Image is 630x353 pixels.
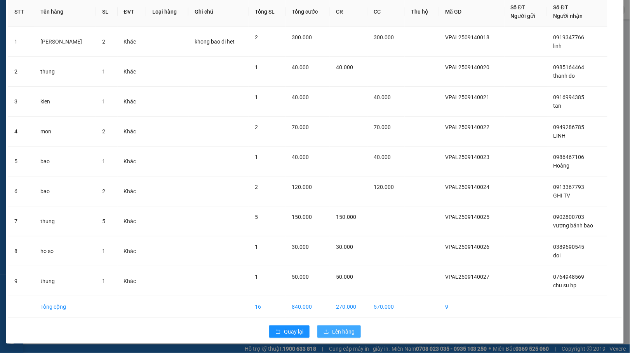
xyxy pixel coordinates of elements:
span: 40.000 [292,94,309,100]
span: doi [553,252,561,259]
td: thung [34,206,96,236]
span: VPAL2509140026 [446,244,490,250]
span: VPAL2509140025 [446,214,490,220]
span: 300.000 [374,34,394,40]
td: 570.000 [367,296,405,318]
span: GHI TV [553,192,571,199]
span: 1 [102,248,105,254]
span: 0389690545 [553,244,585,250]
td: 4 [8,117,34,147]
td: Khác [118,117,146,147]
td: Tổng cộng [34,296,96,318]
span: 300.000 [292,34,312,40]
td: 9 [439,296,505,318]
span: 150.000 [292,214,312,220]
td: 840.000 [286,296,330,318]
span: 1 [102,158,105,164]
span: 120.000 [374,184,394,190]
span: 2 [255,124,258,130]
span: 70.000 [292,124,309,130]
span: chu su hp [553,282,577,288]
span: VPAL2509140027 [446,274,490,280]
span: 0985164464 [553,64,585,70]
td: thung [34,266,96,296]
td: 3 [8,87,34,117]
button: rollbackQuay lại [269,325,310,338]
span: 2 [255,34,258,40]
span: Người gửi [511,13,536,19]
span: 1 [102,98,105,105]
span: 1 [255,94,258,100]
td: 16 [249,296,285,318]
span: 1 [255,244,258,250]
span: 50.000 [292,274,309,280]
span: VPAL2509140024 [446,184,490,190]
span: upload [324,329,329,335]
span: VPAL2509140021 [446,94,490,100]
td: Khác [118,147,146,176]
span: 0919347766 [553,34,585,40]
span: khong bao di het [195,38,235,45]
td: 9 [8,266,34,296]
td: Khác [118,57,146,87]
td: Khác [118,87,146,117]
span: 0764948569 [553,274,585,280]
span: LINH [553,133,566,139]
span: 0916994385 [553,94,585,100]
span: VPAL2509140018 [446,34,490,40]
span: thanh do [553,73,575,79]
span: Lên hàng [332,327,355,336]
td: bao [34,176,96,206]
span: linh [553,43,562,49]
span: 0902800703 [553,214,585,220]
span: 0913367793 [553,184,585,190]
span: 2 [102,128,105,135]
td: bao [34,147,96,176]
span: VPAL2509140020 [446,64,490,70]
span: 40.000 [292,154,309,160]
td: Khác [118,27,146,57]
td: 1 [8,27,34,57]
span: vương bánh bao [553,222,593,229]
td: kien [34,87,96,117]
td: Khác [118,176,146,206]
button: uploadLên hàng [317,325,361,338]
td: 8 [8,236,34,266]
span: 0986467106 [553,154,585,160]
span: Hoàng [553,163,570,169]
td: 6 [8,176,34,206]
span: Người nhận [553,13,583,19]
td: 2 [8,57,34,87]
span: 2 [255,184,258,190]
span: 70.000 [374,124,391,130]
span: Số ĐT [553,4,568,10]
td: Khác [118,206,146,236]
span: 40.000 [374,154,391,160]
span: 40.000 [292,64,309,70]
span: 1 [102,68,105,75]
span: 2 [102,38,105,45]
span: 1 [255,154,258,160]
span: 40.000 [336,64,353,70]
td: [PERSON_NAME] [34,27,96,57]
span: 50.000 [336,274,353,280]
span: tan [553,103,562,109]
span: 1 [255,64,258,70]
span: VPAL2509140022 [446,124,490,130]
span: 40.000 [374,94,391,100]
td: 5 [8,147,34,176]
span: 2 [102,188,105,194]
span: Quay lại [284,327,303,336]
span: Số ĐT [511,4,526,10]
span: 0949286785 [553,124,585,130]
td: 270.000 [330,296,367,318]
span: 1 [102,278,105,284]
span: VPAL2509140023 [446,154,490,160]
span: 30.000 [292,244,309,250]
span: 120.000 [292,184,312,190]
td: 7 [8,206,34,236]
td: Khác [118,236,146,266]
span: 1 [255,274,258,280]
td: thung [34,57,96,87]
td: ho so [34,236,96,266]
